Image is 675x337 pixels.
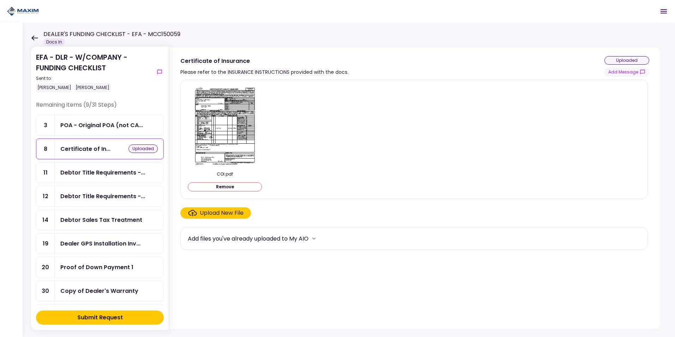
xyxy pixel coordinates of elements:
a: 30Copy of Dealer's Warranty [36,280,164,301]
div: Proof of Down Payment 1 [60,263,133,272]
div: Please refer to the INSURANCE INSTRUCTIONS provided with the docs. [180,68,348,76]
div: [PERSON_NAME] [74,83,111,92]
button: more [309,233,319,244]
a: 31Interview [36,304,164,325]
div: 20 [36,257,55,277]
button: show-messages [604,67,649,77]
div: [PERSON_NAME] [36,83,73,92]
div: Dealer GPS Installation Invoice [60,239,141,248]
h1: DEALER'S FUNDING CHECKLIST - EFA - MCC150059 [43,30,180,39]
span: Click here to upload the required document [180,207,251,219]
button: Open menu [655,3,672,20]
div: Sent to: [36,75,153,82]
div: Debtor Title Requirements - Proof of IRP or Exemption [60,192,145,201]
div: EFA - DLR - W/COMPANY - FUNDING CHECKLIST [36,52,153,92]
div: 30 [36,281,55,301]
a: 14Debtor Sales Tax Treatment [36,209,164,230]
div: Upload New File [200,209,244,217]
div: 19 [36,233,55,254]
a: 3POA - Original POA (not CA or GA) [36,115,164,136]
div: Add files you've already uploaded to My AIO [188,234,309,243]
div: 14 [36,210,55,230]
a: 20Proof of Down Payment 1 [36,257,164,278]
a: 11Debtor Title Requirements - Other Requirements [36,162,164,183]
div: Debtor Title Requirements - Other Requirements [60,168,145,177]
div: Certificate of Insurance [180,57,348,65]
button: Remove [188,182,262,191]
div: Docs In [43,39,65,46]
div: 3 [36,115,55,135]
div: Remaining items (9/31 Steps) [36,101,164,115]
div: 8 [36,139,55,159]
div: Debtor Sales Tax Treatment [60,215,142,224]
a: 19Dealer GPS Installation Invoice [36,233,164,254]
div: Certificate of InsurancePlease refer to the INSURANCE INSTRUCTIONS provided with the docs.uploade... [169,47,661,330]
div: uploaded [129,144,158,153]
div: Submit Request [77,313,123,322]
div: COI.pdf [188,171,262,177]
div: Certificate of Insurance [60,144,110,153]
button: show-messages [155,68,164,76]
div: POA - Original POA (not CA or GA) [60,121,143,130]
div: uploaded [604,56,649,65]
div: 11 [36,162,55,183]
div: 31 [36,305,55,325]
div: Copy of Dealer's Warranty [60,286,138,295]
a: 12Debtor Title Requirements - Proof of IRP or Exemption [36,186,164,207]
div: 12 [36,186,55,206]
button: Submit Request [36,311,164,325]
img: Partner icon [7,6,39,17]
a: 8Certificate of Insuranceuploaded [36,138,164,159]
